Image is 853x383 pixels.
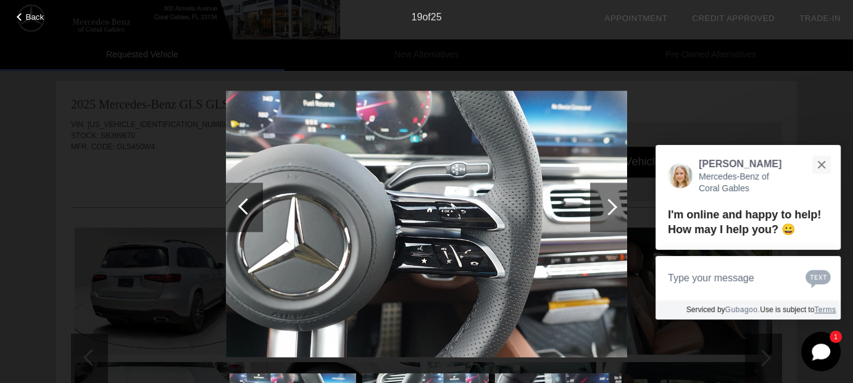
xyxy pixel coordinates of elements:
[808,151,834,178] button: Close
[655,256,841,300] textarea: Type your message
[799,14,841,23] a: Trade-In
[801,332,841,371] svg: Start Chat
[655,145,841,319] div: Close[PERSON_NAME]Mercedes-Benz of Coral GablesI'm online and happy to help! How may I help you? ...
[805,268,831,288] svg: Text
[668,208,821,236] span: I'm online and happy to help! How may I help you? 😀
[725,305,760,314] a: Gubagoo.
[604,14,667,23] a: Appointment
[760,305,814,314] span: Use is subject to
[699,171,781,195] p: Mercedes-Benz of Coral Gables
[699,157,781,171] p: [PERSON_NAME]
[802,263,834,292] button: Chat with SMS
[226,91,627,358] img: image.aspx
[814,305,836,314] a: Terms
[686,305,725,314] span: Serviced by
[692,14,775,23] a: Credit Approved
[26,12,44,22] span: Back
[431,12,442,22] span: 25
[412,12,423,22] span: 19
[834,334,838,339] span: 1
[801,332,841,371] button: Toggle Chat Window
